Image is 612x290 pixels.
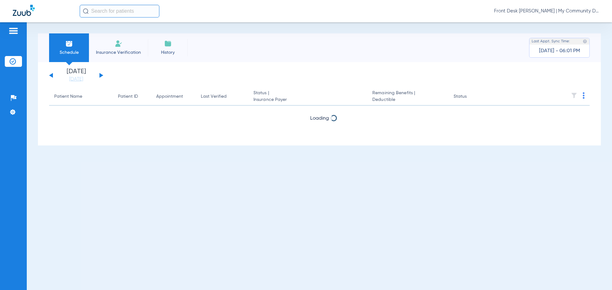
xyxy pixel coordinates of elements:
span: Loading [310,116,329,121]
span: [DATE] - 06:01 PM [539,48,580,54]
img: last sync help info [583,39,587,44]
img: Schedule [65,40,73,47]
img: hamburger-icon [8,27,18,35]
span: Front Desk [PERSON_NAME] | My Community Dental Centers [494,8,599,14]
li: [DATE] [57,68,95,82]
th: Status | [248,88,367,106]
img: group-dot-blue.svg [583,92,585,99]
span: Schedule [54,49,84,56]
div: Last Verified [201,93,243,100]
div: Patient Name [54,93,82,100]
span: Insurance Verification [94,49,143,56]
div: Patient ID [118,93,138,100]
span: Insurance Payer [253,96,362,103]
th: Status [448,88,492,106]
img: Manual Insurance Verification [115,40,122,47]
div: Appointment [156,93,183,100]
img: Zuub Logo [13,5,35,16]
img: Search Icon [83,8,89,14]
img: filter.svg [571,92,577,99]
div: Patient Name [54,93,108,100]
div: Patient ID [118,93,146,100]
input: Search for patients [80,5,159,18]
div: Last Verified [201,93,227,100]
div: Appointment [156,93,191,100]
a: [DATE] [57,76,95,82]
th: Remaining Benefits | [367,88,448,106]
img: History [164,40,172,47]
span: History [153,49,183,56]
span: Last Appt. Sync Time: [532,38,570,45]
span: Deductible [372,96,443,103]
